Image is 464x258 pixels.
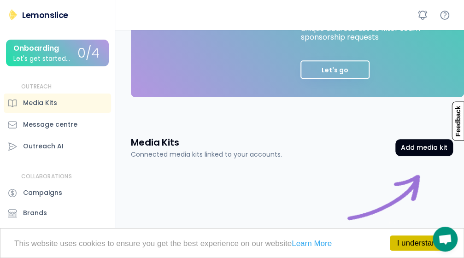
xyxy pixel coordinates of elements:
[300,60,370,79] button: Let's go
[395,139,453,156] button: Add media kit
[13,44,59,53] div: Onboarding
[23,188,62,198] div: Campaigns
[7,9,18,20] img: Lemonslice
[23,141,64,151] div: Outreach AI
[301,14,443,42] div: Send proposals & receive mails to your unique address. Let us filter scam sponsorship requests
[22,9,68,21] div: Lemonslice
[342,170,425,253] img: connect%20image%20purple.gif
[23,208,47,218] div: Brands
[77,47,100,61] div: 0/4
[342,170,425,253] div: Start here
[21,173,72,181] div: COLLABORATIONS
[390,235,450,251] a: I understand!
[131,136,179,149] h3: Media Kits
[14,240,450,247] p: This website uses cookies to ensure you get the best experience on our website
[433,227,458,252] a: Open chat
[23,120,77,129] div: Message centre
[131,150,282,159] div: Connected media kits linked to your accounts.
[23,98,57,108] div: Media Kits
[292,239,332,248] a: Learn More
[21,83,52,91] div: OUTREACH
[13,55,70,62] div: Let's get started...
